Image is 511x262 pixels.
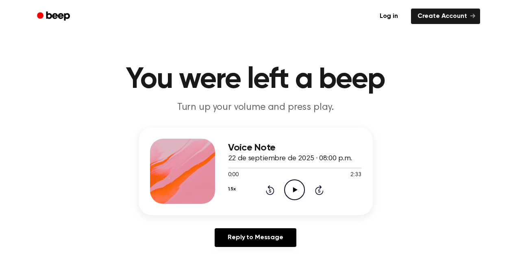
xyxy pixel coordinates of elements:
a: Log in [372,7,406,26]
h1: You were left a beep [48,65,464,94]
span: 0:00 [228,171,239,179]
a: Create Account [411,9,480,24]
p: Turn up your volume and press play. [100,101,412,114]
a: Beep [31,9,77,24]
span: 22 de septiembre de 2025 · 08:00 p.m. [228,155,352,162]
button: 1.5x [228,182,236,196]
a: Reply to Message [215,228,296,247]
h3: Voice Note [228,142,361,153]
span: 2:33 [350,171,361,179]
